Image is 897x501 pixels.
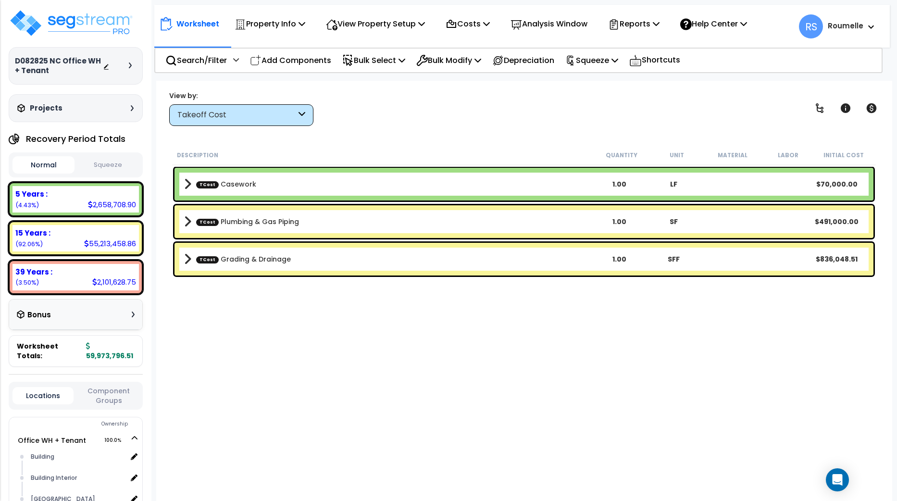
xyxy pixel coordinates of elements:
[169,91,313,100] div: View by:
[326,17,425,30] p: View Property Setup
[177,110,296,121] div: Takeoff Cost
[77,157,139,174] button: Squeeze
[15,267,52,277] b: 39 Years :
[680,17,747,30] p: Help Center
[565,54,618,67] p: Squeeze
[828,21,863,31] b: Roumelle
[416,54,481,67] p: Bulk Modify
[30,103,62,113] h3: Projects
[777,151,798,159] small: Labor
[823,151,863,159] small: Initial Cost
[717,151,747,159] small: Material
[446,17,490,30] p: Costs
[492,54,554,67] p: Depreciation
[592,254,646,264] div: 1.00
[592,179,646,189] div: 1.00
[15,56,103,75] h3: D082825 NC Office WH + Tenant
[487,49,560,72] div: Depreciation
[86,341,133,361] b: 59,973,796.51
[27,311,51,319] h3: Bonus
[78,386,139,406] button: Component Groups
[592,217,646,226] div: 1.00
[84,238,136,249] div: 55,213,458.86
[511,17,587,30] p: Analysis Window
[196,217,299,226] a: Custom Item
[15,201,39,209] small: 4.433117558326231%
[17,341,82,361] span: Worksheet Totals:
[342,54,405,67] p: Bulk Select
[629,53,680,67] p: Shortcuts
[826,468,849,491] div: Open Intercom Messenger
[605,151,637,159] small: Quantity
[608,17,660,30] p: Reports
[177,151,218,159] small: Description
[810,217,864,226] div: $491,000.00
[28,418,142,430] div: Ownership
[9,9,134,38] img: logo_pro_r.png
[799,14,823,38] span: RS
[670,151,684,159] small: Unit
[104,435,130,446] span: 100.0%
[196,179,256,189] a: Custom Item
[26,134,125,144] h4: Recovery Period Totals
[250,54,331,67] p: Add Components
[196,218,219,225] span: TCost
[235,17,305,30] p: Property Info
[15,189,48,199] b: 5 Years :
[15,278,39,287] small: 3.504244973962213%
[15,228,50,238] b: 15 Years :
[18,436,86,445] a: Office WH + Tenant 100.0%
[624,49,685,72] div: Shortcuts
[646,179,700,189] div: LF
[245,49,336,72] div: Add Components
[28,472,127,484] div: Building Interior
[196,181,219,188] span: TCost
[92,277,136,287] div: 2,101,628.75
[196,254,291,264] a: Custom Item
[810,179,864,189] div: $70,000.00
[88,200,136,210] div: 2,658,708.90
[196,256,219,263] span: TCost
[12,387,74,404] button: Locations
[165,54,227,67] p: Search/Filter
[15,240,43,248] small: 92.06263746771155%
[646,217,700,226] div: SF
[28,451,127,463] div: Building
[12,156,75,174] button: Normal
[646,254,700,264] div: SFF
[810,254,864,264] div: $836,048.51
[176,17,219,30] p: Worksheet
